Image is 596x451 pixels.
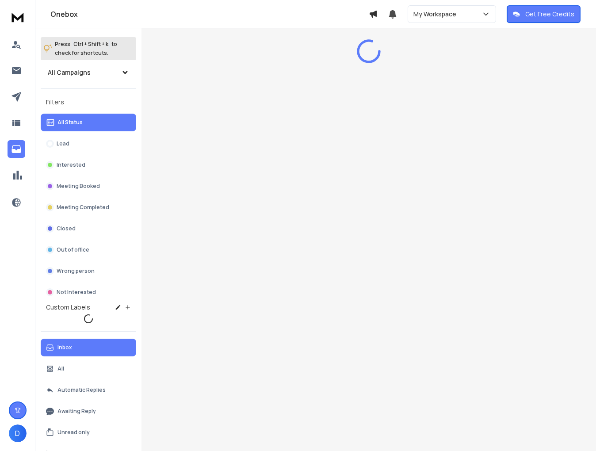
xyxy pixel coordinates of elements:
[50,9,369,19] h1: Onebox
[9,424,27,442] button: D
[9,9,27,25] img: logo
[525,10,574,19] p: Get Free Credits
[413,10,460,19] p: My Workspace
[507,5,581,23] button: Get Free Credits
